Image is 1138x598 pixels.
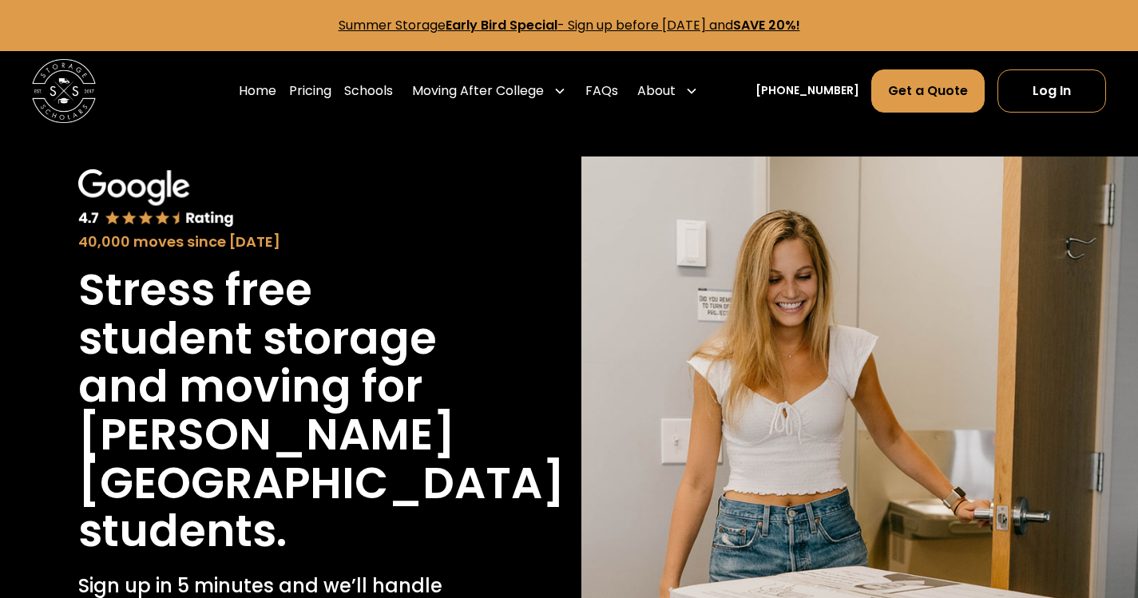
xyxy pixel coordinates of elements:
[78,232,479,253] div: 40,000 moves since [DATE]
[446,16,557,34] strong: Early Bird Special
[78,410,565,507] h1: [PERSON_NAME][GEOGRAPHIC_DATA]
[78,507,287,555] h1: students.
[78,169,235,229] img: Google 4.7 star rating
[239,69,276,113] a: Home
[344,69,393,113] a: Schools
[733,16,800,34] strong: SAVE 20%!
[78,266,479,410] h1: Stress free student storage and moving for
[585,69,618,113] a: FAQs
[997,69,1106,113] a: Log In
[32,59,96,123] img: Storage Scholars main logo
[339,16,800,34] a: Summer StorageEarly Bird Special- Sign up before [DATE] andSAVE 20%!
[755,82,859,99] a: [PHONE_NUMBER]
[637,81,676,101] div: About
[871,69,985,113] a: Get a Quote
[289,69,331,113] a: Pricing
[412,81,544,101] div: Moving After College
